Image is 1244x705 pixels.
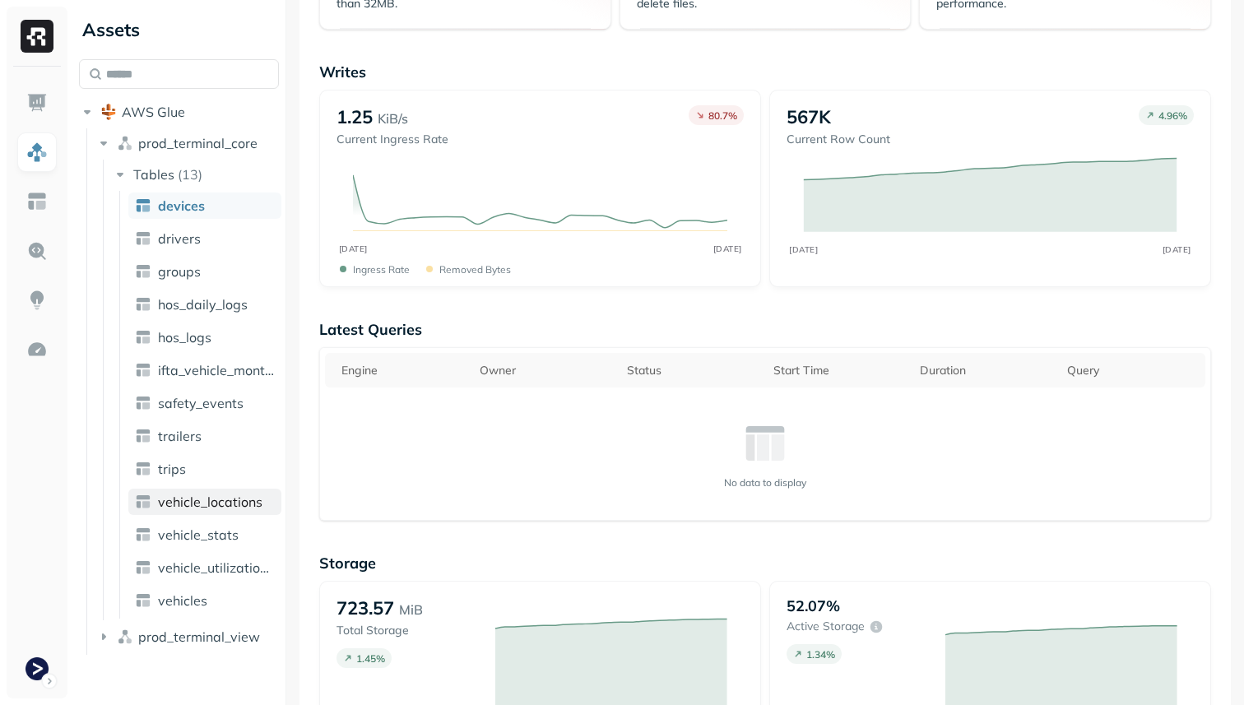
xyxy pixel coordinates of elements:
[138,135,258,151] span: prod_terminal_core
[158,230,201,247] span: drivers
[337,132,448,147] p: Current Ingress Rate
[135,329,151,346] img: table
[26,141,48,163] img: Assets
[158,263,201,280] span: groups
[713,244,741,254] tspan: [DATE]
[158,296,248,313] span: hos_daily_logs
[128,554,281,581] a: vehicle_utilization_day
[319,320,1211,339] p: Latest Queries
[337,105,373,128] p: 1.25
[341,363,463,378] div: Engine
[122,104,185,120] span: AWS Glue
[724,476,806,489] p: No data to display
[133,166,174,183] span: Tables
[158,526,239,543] span: vehicle_stats
[338,244,367,254] tspan: [DATE]
[158,461,186,477] span: trips
[135,592,151,609] img: table
[1067,363,1197,378] div: Query
[128,225,281,252] a: drivers
[128,291,281,318] a: hos_daily_logs
[79,99,279,125] button: AWS Glue
[117,135,133,151] img: namespace
[95,624,280,650] button: prod_terminal_view
[158,592,207,609] span: vehicles
[708,109,737,122] p: 80.7 %
[337,596,394,619] p: 723.57
[158,362,275,378] span: ifta_vehicle_months
[337,623,479,638] p: Total Storage
[135,230,151,247] img: table
[480,363,610,378] div: Owner
[158,197,205,214] span: devices
[26,92,48,114] img: Dashboard
[135,428,151,444] img: table
[79,16,279,43] div: Assets
[128,324,281,350] a: hos_logs
[158,494,262,510] span: vehicle_locations
[26,339,48,360] img: Optimization
[128,357,281,383] a: ifta_vehicle_months
[135,526,151,543] img: table
[773,363,903,378] div: Start Time
[158,559,275,576] span: vehicle_utilization_day
[135,494,151,510] img: table
[128,587,281,614] a: vehicles
[26,657,49,680] img: Terminal
[178,166,202,183] p: ( 13 )
[135,296,151,313] img: table
[789,244,818,254] tspan: [DATE]
[135,461,151,477] img: table
[138,628,260,645] span: prod_terminal_view
[128,390,281,416] a: safety_events
[787,619,865,634] p: Active storage
[787,596,840,615] p: 52.07%
[135,395,151,411] img: table
[128,423,281,449] a: trailers
[117,628,133,645] img: namespace
[112,161,281,188] button: Tables(13)
[26,290,48,311] img: Insights
[1158,109,1187,122] p: 4.96 %
[135,263,151,280] img: table
[128,489,281,515] a: vehicle_locations
[920,363,1050,378] div: Duration
[95,130,280,156] button: prod_terminal_core
[26,240,48,262] img: Query Explorer
[1163,244,1191,254] tspan: [DATE]
[100,104,117,120] img: root
[21,20,53,53] img: Ryft
[158,329,211,346] span: hos_logs
[627,363,757,378] div: Status
[378,109,408,128] p: KiB/s
[319,63,1211,81] p: Writes
[128,522,281,548] a: vehicle_stats
[806,648,835,661] p: 1.34 %
[135,362,151,378] img: table
[353,263,410,276] p: Ingress Rate
[128,456,281,482] a: trips
[399,600,423,619] p: MiB
[787,132,890,147] p: Current Row Count
[128,258,281,285] a: groups
[128,192,281,219] a: devices
[158,428,202,444] span: trailers
[158,395,244,411] span: safety_events
[135,559,151,576] img: table
[26,191,48,212] img: Asset Explorer
[439,263,511,276] p: Removed bytes
[135,197,151,214] img: table
[319,554,1211,573] p: Storage
[787,105,831,128] p: 567K
[356,652,385,665] p: 1.45 %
